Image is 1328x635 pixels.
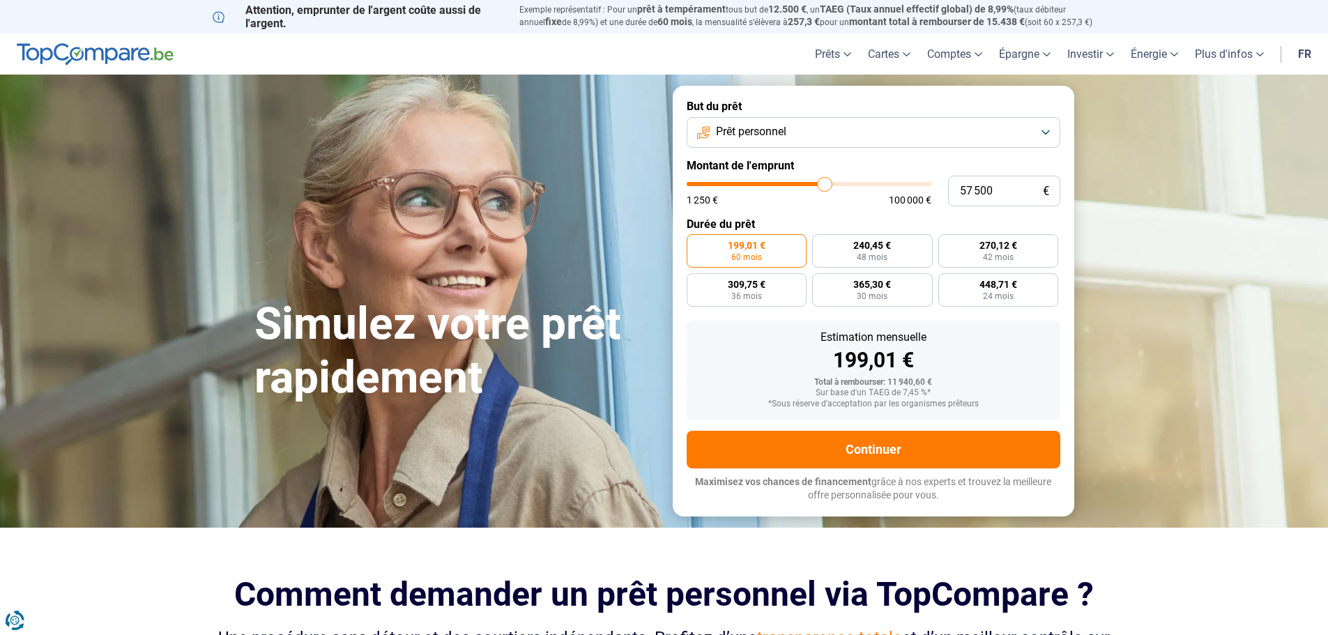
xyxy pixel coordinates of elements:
[17,43,174,66] img: TopCompare
[637,3,726,15] span: prêt à tempérament
[983,253,1014,261] span: 42 mois
[698,399,1049,409] div: *Sous réserve d'acceptation par les organismes prêteurs
[731,292,762,300] span: 36 mois
[807,33,860,75] a: Prêts
[254,298,656,405] h1: Simulez votre prêt rapidement
[1290,33,1320,75] a: fr
[983,292,1014,300] span: 24 mois
[1122,33,1186,75] a: Énergie
[979,240,1017,250] span: 270,12 €
[687,159,1060,172] label: Montant de l'emprunt
[213,575,1116,613] h2: Comment demander un prêt personnel via TopCompare ?
[1043,185,1049,197] span: €
[687,217,1060,231] label: Durée du prêt
[853,240,891,250] span: 240,45 €
[788,16,820,27] span: 257,3 €
[1186,33,1272,75] a: Plus d'infos
[213,3,503,30] p: Attention, emprunter de l'argent coûte aussi de l'argent.
[687,100,1060,113] label: But du prêt
[849,16,1025,27] span: montant total à rembourser de 15.438 €
[979,280,1017,289] span: 448,71 €
[716,124,786,139] span: Prêt personnel
[657,16,692,27] span: 60 mois
[545,16,562,27] span: fixe
[857,253,887,261] span: 48 mois
[857,292,887,300] span: 30 mois
[687,431,1060,468] button: Continuer
[698,332,1049,343] div: Estimation mensuelle
[853,280,891,289] span: 365,30 €
[687,475,1060,503] p: grâce à nos experts et trouvez la meilleure offre personnalisée pour vous.
[919,33,991,75] a: Comptes
[698,350,1049,371] div: 199,01 €
[695,476,871,487] span: Maximisez vos chances de financement
[820,3,1014,15] span: TAEG (Taux annuel effectif global) de 8,99%
[728,280,765,289] span: 309,75 €
[731,253,762,261] span: 60 mois
[768,3,807,15] span: 12.500 €
[1059,33,1122,75] a: Investir
[698,388,1049,398] div: Sur base d'un TAEG de 7,45 %*
[519,3,1116,29] p: Exemple représentatif : Pour un tous but de , un (taux débiteur annuel de 8,99%) et une durée de ...
[991,33,1059,75] a: Épargne
[889,195,931,205] span: 100 000 €
[728,240,765,250] span: 199,01 €
[860,33,919,75] a: Cartes
[687,195,718,205] span: 1 250 €
[698,378,1049,388] div: Total à rembourser: 11 940,60 €
[687,117,1060,148] button: Prêt personnel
